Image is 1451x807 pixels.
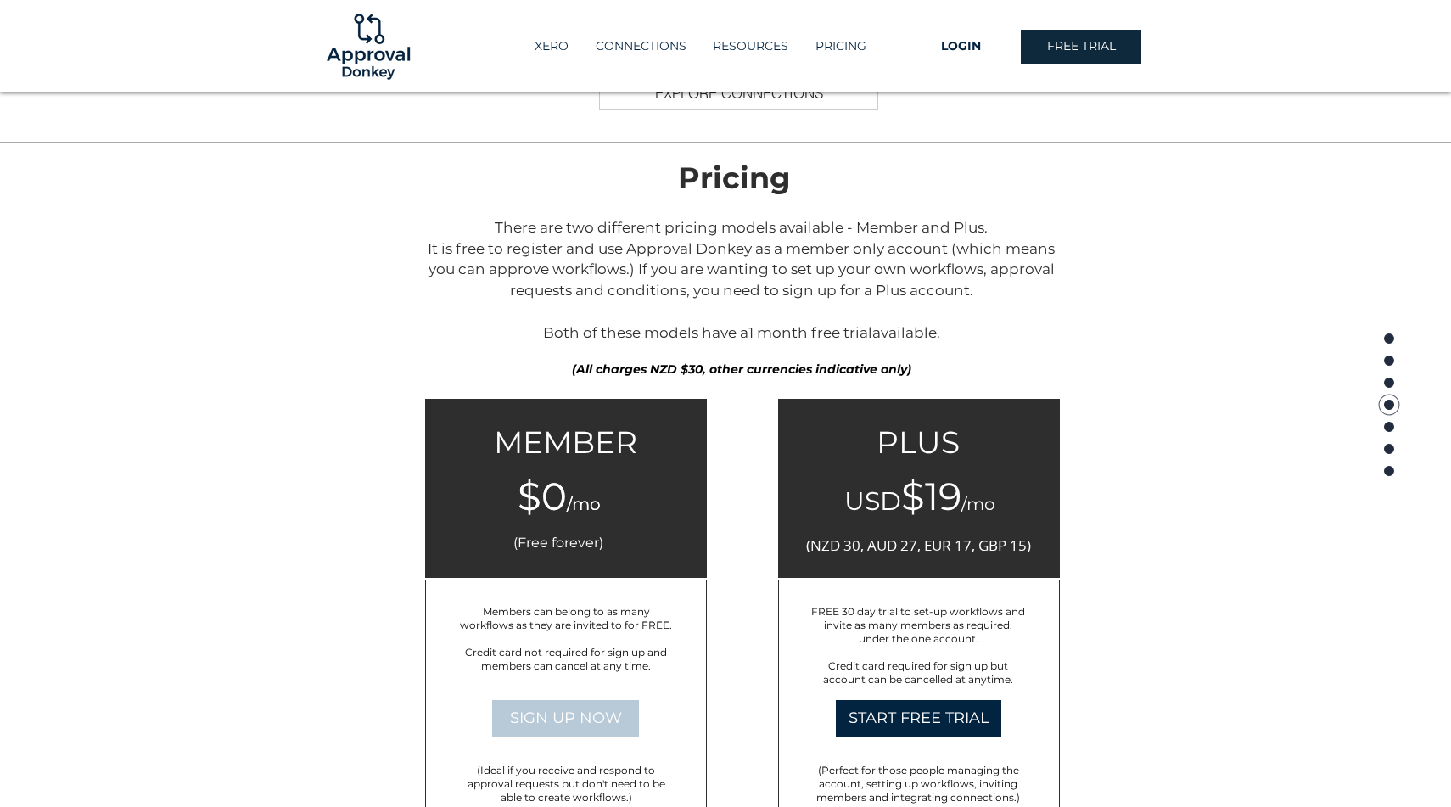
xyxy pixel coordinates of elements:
h6: Includes: [437,591,675,612]
span: Pricing [678,160,791,196]
span: There are two different pricing models available - Member and Plus. It is free to register and us... [428,219,1055,341]
img: Logo-01.png [322,1,414,92]
span: Members can belong to as many workflows as they are invited to for FREE. [460,605,672,631]
span: (NZD 30, AUD 27, EUR 17, GBP 15) [806,535,1031,555]
p: PRICING [807,32,875,60]
a: CONNECTIONS [581,32,699,60]
span: Credit card required for sign up but account can be cancelled at anytime. [823,659,1013,686]
nav: Page [1377,328,1401,480]
span: FREE TRIAL [1047,38,1116,55]
a: FREE TRIAL [1021,30,1141,64]
span: EXPLORE CONNECTIONS [655,84,823,102]
span: SIGN UP NOW [510,708,622,729]
nav: Site [500,32,900,60]
span: LOGIN [941,38,981,55]
span: Credit card not required for sign up and members can cancel at any time. [465,646,667,672]
p: CONNECTIONS [587,32,695,60]
a: 1 month free trial [748,324,872,341]
span: USD [844,485,901,517]
span: /mo [567,494,601,514]
a: PRICING [801,32,879,60]
span: (Ideal if you receive and respond to approval requests but don't need to be able to create workfl... [468,764,665,804]
span: (Perfect for those people managing the account, setting up workflows, inviting members and integr... [816,764,1020,804]
span: PLUS [877,423,960,461]
span: MEMBER [494,423,637,461]
p: XERO [526,32,577,60]
span: $0 [518,473,567,519]
a: XERO [521,32,581,60]
span: /mo [961,494,995,514]
a: EXPLORE CONNECTIONS [599,76,878,110]
span: START FREE TRIAL [849,708,989,729]
p: RESOURCES [704,32,797,60]
div: RESOURCES [699,32,801,60]
span: $19 [901,473,961,519]
a: LOGIN [900,30,1021,64]
a: SIGN UP NOW [492,700,639,737]
span: FREE 30 day trial to set-up workflows and invite as many members as required, under the one account. [811,605,1025,645]
span: (All charges NZD $30, other currencies indicative only)​ [572,361,911,377]
a: START FREE TRIAL [836,700,1001,737]
span: (Free forever) [513,535,603,551]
